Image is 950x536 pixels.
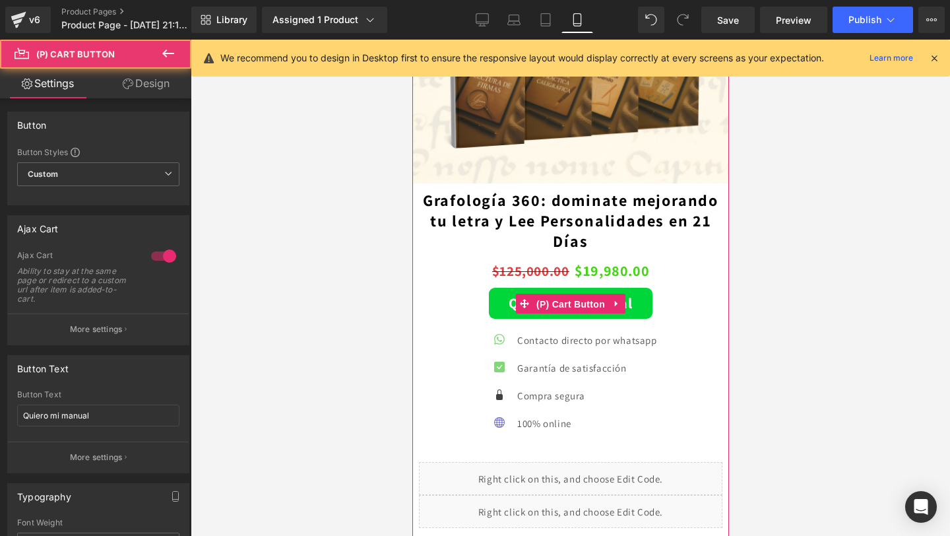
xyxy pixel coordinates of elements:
span: (P) Cart Button [36,49,115,59]
span: Save [717,13,739,27]
p: More settings [70,323,123,335]
p: 100% online [105,375,244,393]
a: Learn more [864,50,918,66]
div: Button [17,112,46,131]
span: Publish [848,15,881,25]
p: Contacto directo por whatsapp [105,292,244,310]
a: Product Pages [61,7,213,17]
button: Undo [638,7,664,33]
button: More settings [8,314,189,345]
a: Mobile [561,7,593,33]
div: Open Intercom Messenger [905,491,937,523]
a: v6 [5,7,51,33]
span: $19,980.00 [162,218,237,245]
div: Button Text [17,356,69,374]
div: v6 [26,11,43,28]
span: Library [216,14,247,26]
a: Grafología 360: dominate mejorando tu letra y Lee Personalidades en 21 Días [7,151,310,213]
button: Publish [833,7,913,33]
span: Preview [776,13,811,27]
div: Typography [17,484,71,502]
div: Ajax Cart [17,250,138,264]
a: Laptop [498,7,530,33]
div: Font Weight [17,518,179,527]
b: Custom [28,169,58,180]
p: Garantía de satisfacción [105,319,244,337]
a: Preview [760,7,827,33]
span: $125,000.00 [80,222,157,240]
a: Tablet [530,7,561,33]
div: Ability to stay at the same page or redirect to a custom url after item is added-to-cart. [17,267,136,304]
div: Button Styles [17,147,179,157]
span: Product Page - [DATE] 21:18:06 [61,20,188,30]
p: Compra segura [105,347,244,365]
a: Expand / Collapse [196,254,213,274]
button: More settings [8,442,189,473]
p: More settings [70,452,123,463]
p: We recommend you to design in Desktop first to ensure the responsive layout would display correct... [220,51,824,65]
a: New Library [191,7,257,33]
div: Assigned 1 Product [272,13,377,26]
div: Button Text [17,390,179,399]
button: Redo [670,7,696,33]
button: More [918,7,945,33]
button: Quiero mi manual [77,248,240,279]
a: Desktop [466,7,498,33]
span: (P) Cart Button [121,255,196,275]
div: Ajax Cart [17,216,59,234]
a: Design [98,69,194,98]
